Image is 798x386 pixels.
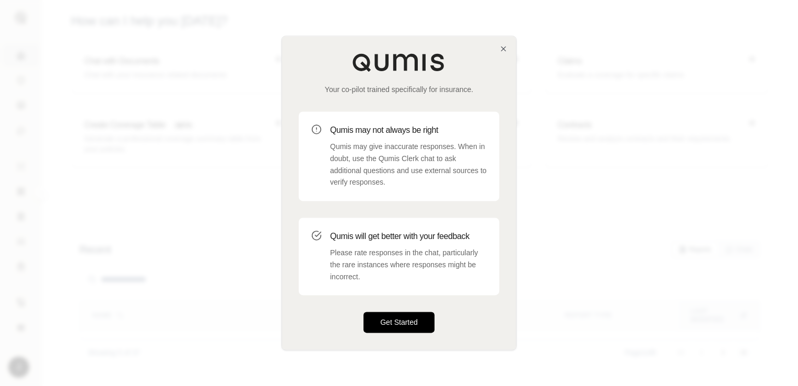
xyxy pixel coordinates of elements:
[330,247,487,282] p: Please rate responses in the chat, particularly the rare instances where responses might be incor...
[352,53,446,72] img: Qumis Logo
[330,124,487,137] h3: Qumis may not always be right
[363,312,435,333] button: Get Started
[330,141,487,188] p: Qumis may give inaccurate responses. When in doubt, use the Qumis Clerk chat to ask additional qu...
[299,84,499,95] p: Your co-pilot trained specifically for insurance.
[330,230,487,243] h3: Qumis will get better with your feedback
